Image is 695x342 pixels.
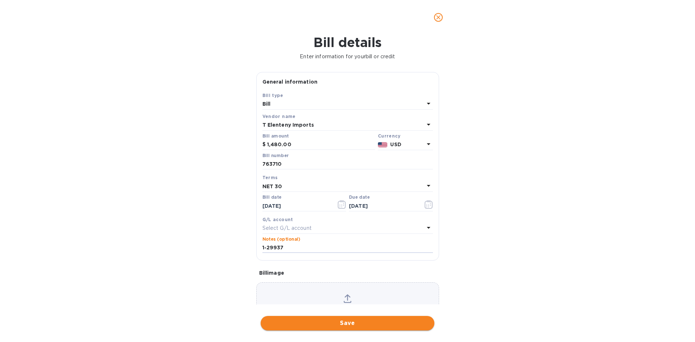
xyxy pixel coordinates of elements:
[262,200,331,211] input: Select date
[262,237,300,241] label: Notes (optional)
[262,79,318,85] b: General information
[262,93,283,98] b: Bill type
[349,200,417,211] input: Due date
[262,242,433,253] input: Enter notes
[262,101,271,107] b: Bill
[259,269,436,276] p: Bill image
[262,122,314,128] b: T Elenteny Imports
[262,139,267,150] div: $
[390,142,401,147] b: USD
[262,217,293,222] b: G/L account
[266,319,429,328] span: Save
[261,316,434,330] button: Save
[262,159,433,170] input: Enter bill number
[378,142,388,147] img: USD
[378,133,400,139] b: Currency
[262,224,312,232] p: Select G/L account
[6,53,689,60] p: Enter information for your bill or credit
[262,183,282,189] b: NET 30
[262,134,288,138] label: Bill amount
[262,175,278,180] b: Terms
[262,153,288,158] label: Bill number
[262,114,296,119] b: Vendor name
[6,35,689,50] h1: Bill details
[267,139,375,150] input: $ Enter bill amount
[262,195,282,200] label: Bill date
[430,9,447,26] button: close
[349,195,370,200] label: Due date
